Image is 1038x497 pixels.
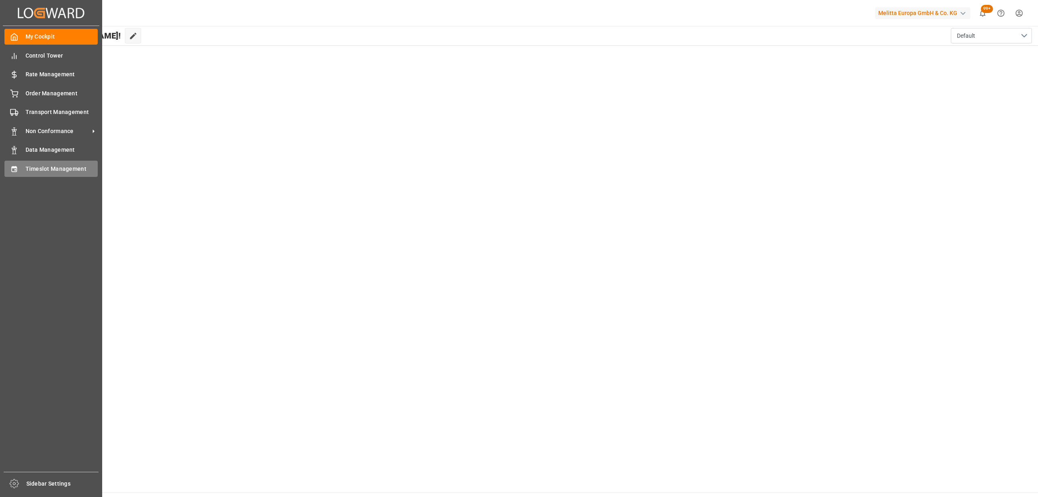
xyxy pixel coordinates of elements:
[875,5,974,21] button: Melitta Europa GmbH & Co. KG
[26,70,98,79] span: Rate Management
[26,32,98,41] span: My Cockpit
[26,108,98,116] span: Transport Management
[4,29,98,45] a: My Cockpit
[981,5,993,13] span: 99+
[4,85,98,101] a: Order Management
[974,4,992,22] button: show 100 new notifications
[4,161,98,176] a: Timeslot Management
[26,52,98,60] span: Control Tower
[951,28,1032,43] button: open menu
[4,104,98,120] a: Transport Management
[26,165,98,173] span: Timeslot Management
[957,32,975,40] span: Default
[875,7,970,19] div: Melitta Europa GmbH & Co. KG
[26,127,90,136] span: Non Conformance
[26,480,99,488] span: Sidebar Settings
[4,67,98,82] a: Rate Management
[26,146,98,154] span: Data Management
[4,142,98,158] a: Data Management
[4,47,98,63] a: Control Tower
[26,89,98,98] span: Order Management
[992,4,1010,22] button: Help Center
